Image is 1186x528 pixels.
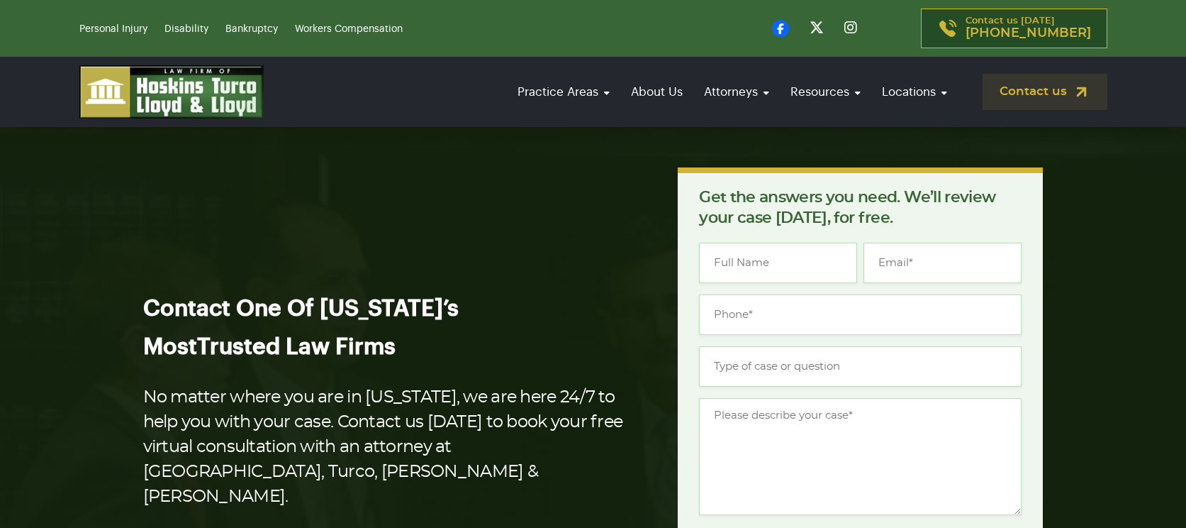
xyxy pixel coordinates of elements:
p: Get the answers you need. We’ll review your case [DATE], for free. [699,187,1022,229]
img: logo [79,65,264,119]
span: Contact One Of [US_STATE]’s [143,297,459,320]
span: Most [143,336,197,358]
p: Contact us [DATE] [966,16,1091,40]
p: No matter where you are in [US_STATE], we are here 24/7 to help you with your case. Contact us [D... [143,385,633,510]
a: Disability [164,24,208,34]
span: [PHONE_NUMBER] [966,26,1091,40]
input: Email* [863,243,1022,283]
a: About Us [624,72,690,112]
input: Phone* [699,295,1022,335]
input: Full Name [699,243,857,283]
a: Contact us [DATE][PHONE_NUMBER] [921,9,1107,48]
input: Type of case or question [699,346,1022,387]
a: Attorneys [697,72,776,112]
a: Locations [875,72,954,112]
a: Contact us [983,74,1107,110]
span: Trusted Law Firms [197,336,396,358]
a: Practice Areas [510,72,617,112]
a: Workers Compensation [295,24,403,34]
a: Resources [783,72,868,112]
a: Bankruptcy [225,24,278,34]
a: Personal Injury [79,24,147,34]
